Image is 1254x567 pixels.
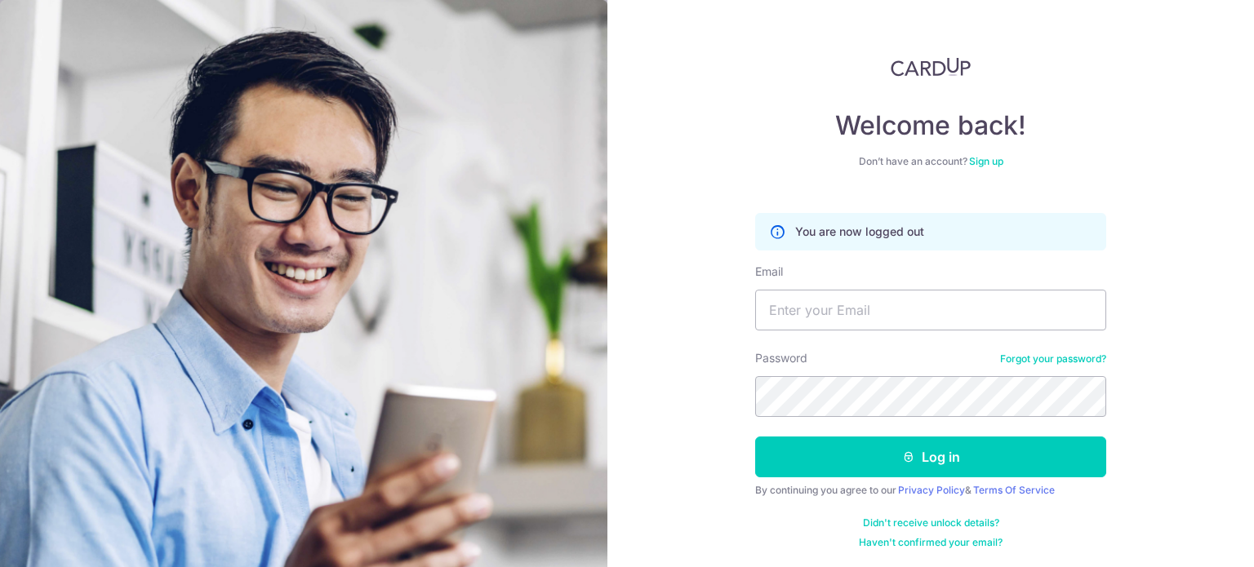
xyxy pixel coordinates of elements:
label: Email [755,264,783,280]
a: Forgot your password? [1000,352,1106,365]
a: Sign up [969,155,1003,167]
label: Password [755,350,807,366]
h4: Welcome back! [755,109,1106,142]
button: Log in [755,436,1106,477]
div: Don’t have an account? [755,155,1106,168]
div: By continuing you agree to our & [755,484,1106,497]
a: Haven't confirmed your email? [859,536,1003,549]
input: Enter your Email [755,290,1106,330]
p: You are now logged out [795,224,924,240]
a: Didn't receive unlock details? [863,516,999,529]
a: Privacy Policy [898,484,965,496]
a: Terms Of Service [973,484,1055,496]
img: CardUp Logo [891,57,971,77]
